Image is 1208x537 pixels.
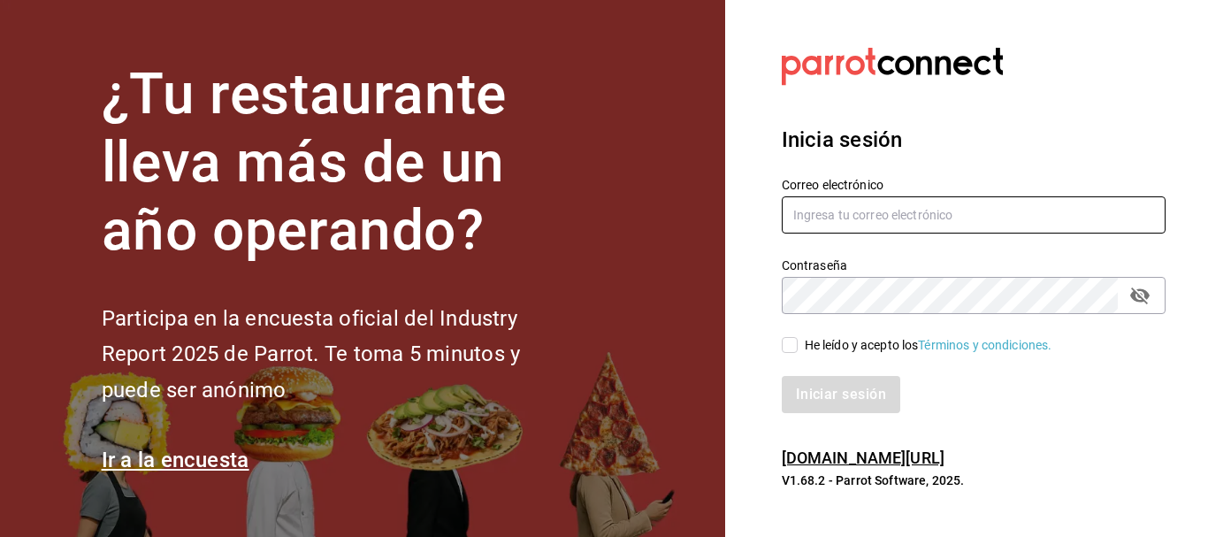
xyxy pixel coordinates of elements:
a: Términos y condiciones. [918,338,1051,352]
p: V1.68.2 - Parrot Software, 2025. [782,472,1166,489]
a: Ir a la encuesta [102,448,249,472]
h3: Inicia sesión [782,124,1166,156]
label: Correo electrónico [782,179,1166,191]
label: Contraseña [782,259,1166,272]
input: Ingresa tu correo electrónico [782,196,1166,234]
h2: Participa en la encuesta oficial del Industry Report 2025 de Parrot. Te toma 5 minutos y puede se... [102,301,579,409]
div: He leído y acepto los [805,336,1052,355]
a: [DOMAIN_NAME][URL] [782,449,944,467]
button: passwordField [1125,280,1155,311]
h1: ¿Tu restaurante lleva más de un año operando? [102,61,579,265]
